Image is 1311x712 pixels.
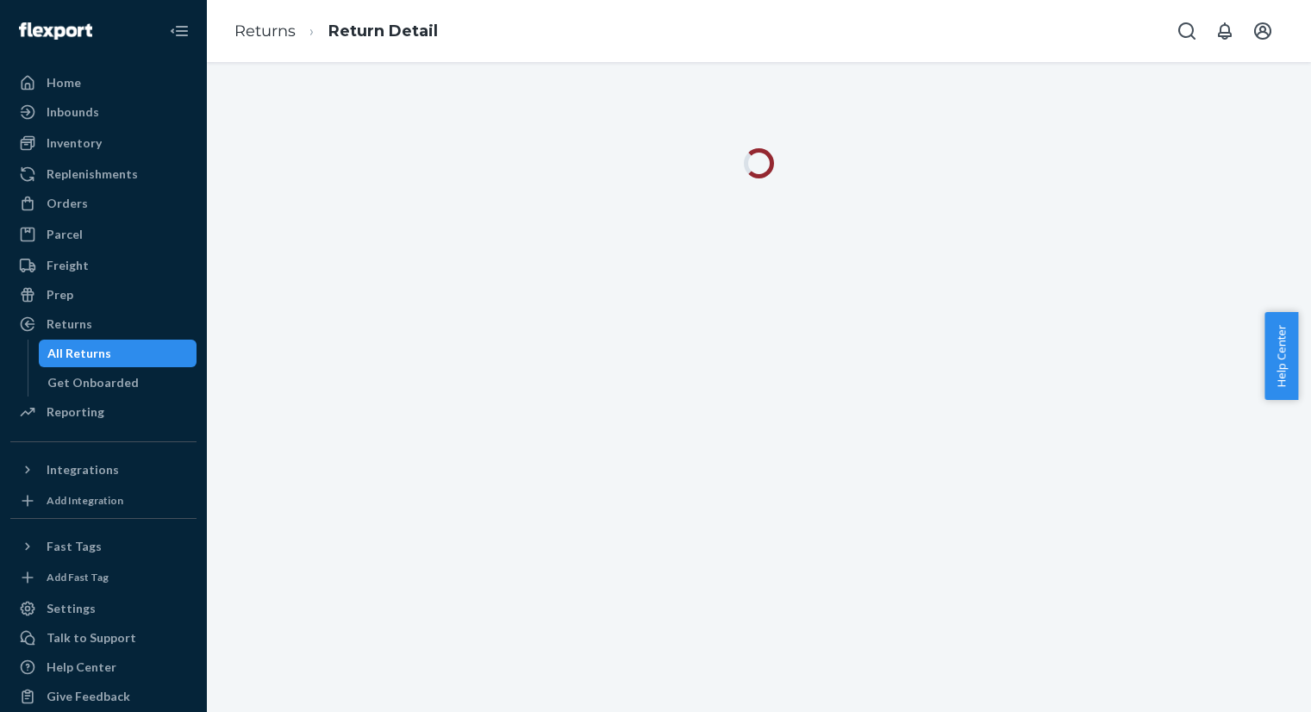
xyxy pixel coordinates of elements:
div: Replenishments [47,166,138,183]
a: Settings [10,595,197,622]
div: Freight [47,257,89,274]
div: Home [47,74,81,91]
a: Returns [234,22,296,41]
div: All Returns [47,345,111,362]
button: Close Navigation [162,14,197,48]
button: Fast Tags [10,533,197,560]
div: Give Feedback [47,688,130,705]
div: Talk to Support [47,629,136,646]
div: Settings [47,600,96,617]
a: Return Detail [328,22,438,41]
button: Integrations [10,456,197,484]
div: Integrations [47,461,119,478]
a: Inventory [10,129,197,157]
div: Fast Tags [47,538,102,555]
button: Open notifications [1208,14,1242,48]
a: Talk to Support [10,624,197,652]
div: Prep [47,286,73,303]
a: Home [10,69,197,97]
a: All Returns [39,340,197,367]
a: Freight [10,252,197,279]
button: Open Search Box [1170,14,1204,48]
a: Help Center [10,653,197,681]
a: Returns [10,310,197,338]
div: Parcel [47,226,83,243]
div: Returns [47,315,92,333]
div: Orders [47,195,88,212]
div: Help Center [47,659,116,676]
a: Add Fast Tag [10,567,197,588]
button: Open account menu [1245,14,1280,48]
a: Parcel [10,221,197,248]
a: Prep [10,281,197,309]
div: Reporting [47,403,104,421]
a: Reporting [10,398,197,426]
a: Get Onboarded [39,369,197,397]
button: Help Center [1264,312,1298,400]
a: Inbounds [10,98,197,126]
a: Orders [10,190,197,217]
div: Inventory [47,134,102,152]
ol: breadcrumbs [221,6,452,57]
a: Replenishments [10,160,197,188]
div: Inbounds [47,103,99,121]
button: Give Feedback [10,683,197,710]
div: Add Integration [47,493,123,508]
div: Add Fast Tag [47,570,109,584]
img: Flexport logo [19,22,92,40]
div: Get Onboarded [47,374,139,391]
a: Add Integration [10,490,197,511]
